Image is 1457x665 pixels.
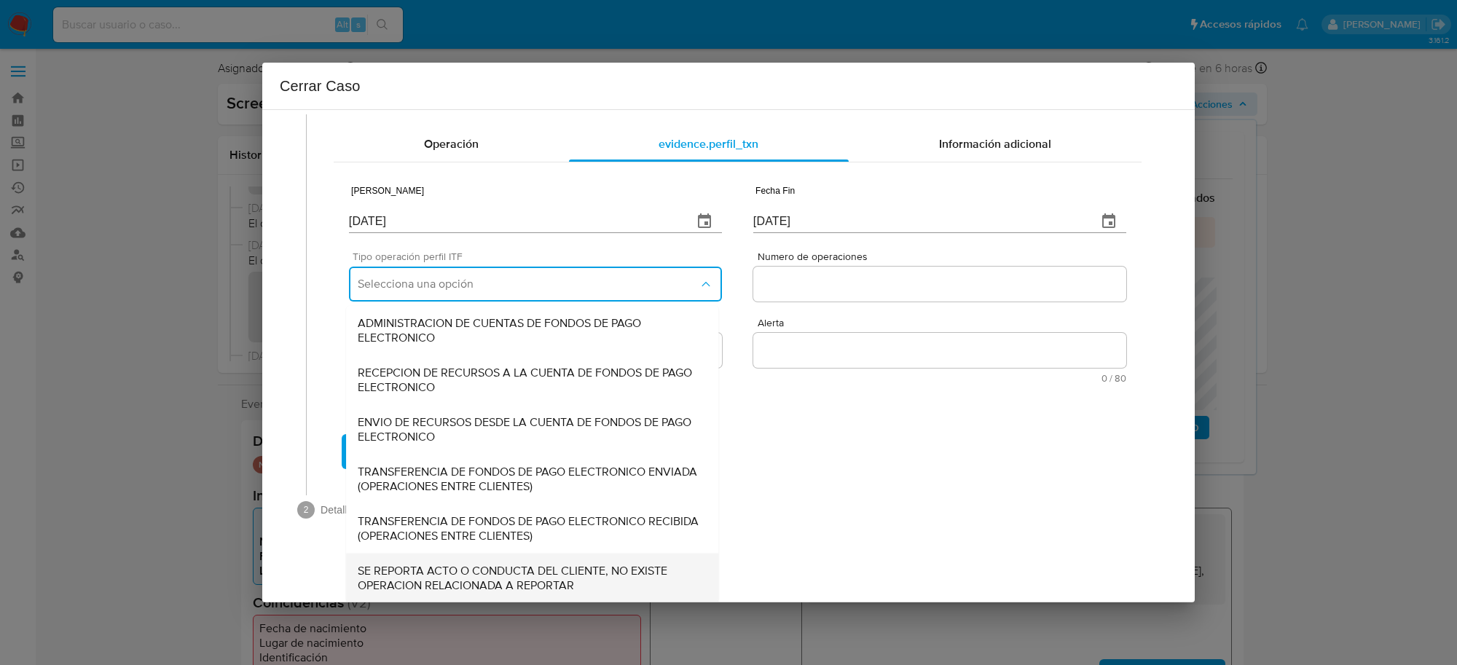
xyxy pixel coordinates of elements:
[349,267,722,302] button: Selecciona una opción
[358,277,699,291] span: Selecciona una opción
[334,127,1142,162] div: complementary-information
[939,135,1051,152] span: Información adicional
[659,135,758,152] span: evidence.perfil_txn
[304,505,309,515] text: 2
[758,374,1126,383] span: Máximo 80 caracteres
[280,74,1177,98] h2: Cerrar Caso
[753,186,795,195] label: Fecha Fin
[342,434,429,469] button: Siguiente
[758,318,1131,328] span: Alerta
[346,305,718,602] ul: Tipo operación perfil ITF
[358,513,707,543] span: TRANSFERENCIA DE FONDOS DE PAGO ELECTRONICO RECIBIDA (OPERACIONES ENTRE CLIENTES)
[358,315,707,345] span: ADMINISTRACION DE CUENTAS DE FONDOS DE PAGO ELECTRONICO
[358,365,707,394] span: RECEPCION DE RECURSOS A LA CUENTA DE FONDOS DE PAGO ELECTRONICO
[424,135,479,152] span: Operación
[349,186,424,195] label: [PERSON_NAME]
[358,414,707,444] span: ENVIO DE RECURSOS DESDE LA CUENTA DE FONDOS DE PAGO ELECTRONICO
[758,251,1131,262] span: Numero de operaciones
[358,464,707,493] span: TRANSFERENCIA DE FONDOS DE PAGO ELECTRONICO ENVIADA (OPERACIONES ENTRE CLIENTES)
[353,251,726,261] span: Tipo operación perfil ITF
[321,503,1160,517] span: Detalle de cierre
[358,563,707,592] span: SE REPORTA ACTO O CONDUCTA DEL CLIENTE, NO EXISTE OPERACION RELACIONADA A REPORTAR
